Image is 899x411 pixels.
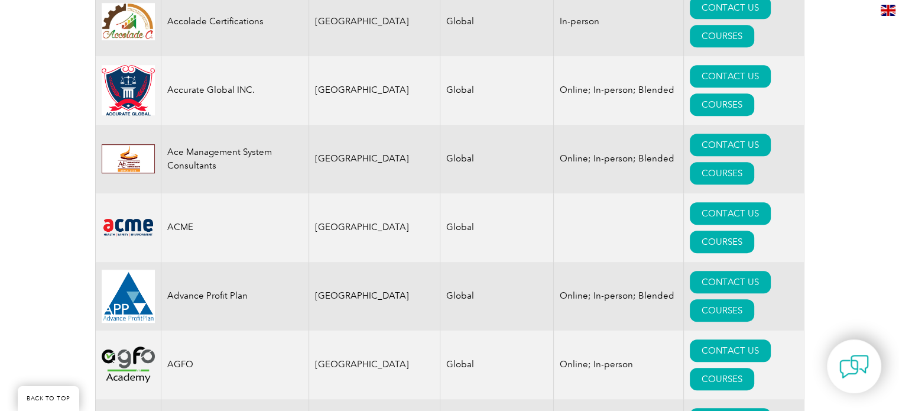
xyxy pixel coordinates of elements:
a: COURSES [690,231,754,253]
img: 0f03f964-e57c-ec11-8d20-002248158ec2-logo.png [102,216,155,238]
img: contact-chat.png [839,352,869,381]
img: a034a1f6-3919-f011-998a-0022489685a1-logo.png [102,65,155,116]
td: Global [440,56,554,125]
td: Online; In-person [554,331,684,399]
td: Accurate Global INC. [161,56,309,125]
td: ACME [161,193,309,262]
td: Global [440,331,554,399]
a: COURSES [690,25,754,47]
a: CONTACT US [690,271,771,293]
img: 1a94dd1a-69dd-eb11-bacb-002248159486-logo.jpg [102,3,155,40]
a: COURSES [690,299,754,322]
td: [GEOGRAPHIC_DATA] [309,331,440,399]
img: en [881,5,895,16]
td: Advance Profit Plan [161,262,309,331]
td: Online; In-person; Blended [554,125,684,193]
a: CONTACT US [690,339,771,362]
td: Ace Management System Consultants [161,125,309,193]
td: Global [440,262,554,331]
a: CONTACT US [690,65,771,88]
a: CONTACT US [690,202,771,225]
a: COURSES [690,368,754,390]
a: COURSES [690,93,754,116]
a: COURSES [690,162,754,185]
td: Online; In-person; Blended [554,56,684,125]
img: 2d900779-188b-ea11-a811-000d3ae11abd-logo.png [102,347,155,382]
a: BACK TO TOP [18,386,79,411]
td: Global [440,193,554,262]
td: AGFO [161,331,309,399]
td: [GEOGRAPHIC_DATA] [309,193,440,262]
td: [GEOGRAPHIC_DATA] [309,56,440,125]
img: 306afd3c-0a77-ee11-8179-000d3ae1ac14-logo.jpg [102,144,155,173]
td: Online; In-person; Blended [554,262,684,331]
a: CONTACT US [690,134,771,156]
td: [GEOGRAPHIC_DATA] [309,125,440,193]
td: Global [440,125,554,193]
td: [GEOGRAPHIC_DATA] [309,262,440,331]
img: cd2924ac-d9bc-ea11-a814-000d3a79823d-logo.jpg [102,270,155,323]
